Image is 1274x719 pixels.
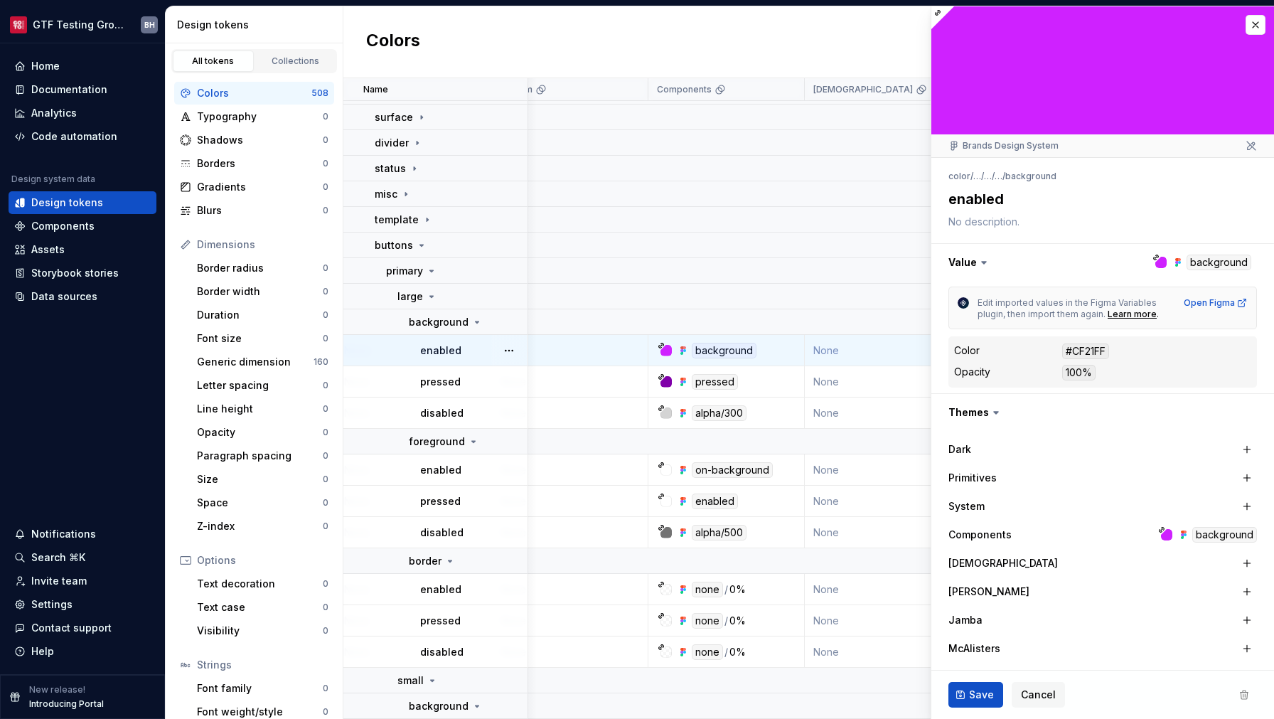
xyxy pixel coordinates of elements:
div: 0 [323,205,328,216]
td: None [805,605,961,637]
td: None [492,517,648,548]
a: Z-index0 [191,515,334,538]
div: Borders [197,156,323,171]
div: 0 [323,380,328,391]
img: f4f33d50-0937-4074-a32a-c7cda971eed1.png [10,16,27,33]
p: Name [363,84,388,95]
div: 0 [323,683,328,694]
a: Duration0 [191,304,334,326]
div: Home [31,59,60,73]
a: Text decoration0 [191,572,334,595]
span: . [1157,309,1159,319]
p: large [397,289,423,304]
button: Help [9,640,156,663]
div: / [724,644,728,660]
label: Primitives [948,471,997,485]
label: [PERSON_NAME] [948,585,1029,599]
a: Font size0 [191,327,334,350]
td: None [492,335,648,366]
div: Storybook stories [31,266,119,280]
a: Paragraph spacing0 [191,444,334,467]
p: border [409,554,441,568]
div: Font size [197,331,323,346]
a: Size0 [191,468,334,491]
div: 160 [314,356,328,368]
div: Gradients [197,180,323,194]
div: Notifications [31,527,96,541]
p: pressed [420,494,461,508]
p: primary [386,264,423,278]
div: Generic dimension [197,355,314,369]
div: Data sources [31,289,97,304]
a: Visibility0 [191,619,334,642]
label: [DEMOGRAPHIC_DATA] [948,556,1058,570]
div: / [724,582,728,597]
div: Dimensions [197,238,328,252]
p: template [375,213,419,227]
div: Line height [197,402,323,416]
div: 0 [323,111,328,122]
div: 0% [729,582,746,597]
div: Font family [197,681,323,696]
div: alpha/500 [692,525,746,540]
a: Font family0 [191,677,334,700]
td: None [805,486,961,517]
a: Settings [9,593,156,616]
div: Letter spacing [197,378,323,393]
p: foreground [409,435,465,449]
span: Edit imported values in the Figma Variables plugin, then import them again. [978,297,1159,319]
div: Strings [197,658,328,672]
div: Documentation [31,82,107,97]
a: Components [9,215,156,238]
li: color [948,171,970,181]
div: 0 [323,521,328,532]
div: 0% [729,613,746,629]
a: Gradients0 [174,176,334,198]
p: buttons [375,238,413,252]
div: GTF Testing Grounds [33,18,124,32]
div: Z-index [197,519,323,533]
span: Save [969,688,994,702]
td: None [492,486,648,517]
div: 0 [323,134,328,146]
div: 0 [323,474,328,485]
div: Analytics [31,106,77,120]
td: None [805,366,961,398]
div: BH [144,19,155,31]
p: enabled [420,463,461,477]
td: None [805,574,961,605]
div: 0 [323,625,328,637]
div: Shadows [197,133,323,147]
td: None [805,517,961,548]
td: None [492,637,648,668]
div: 0 [323,450,328,462]
button: Contact support [9,617,156,639]
label: Components [948,528,1012,542]
h2: Colors [366,29,420,55]
li: / [1002,171,1005,181]
a: Space0 [191,491,334,514]
a: Typography0 [174,105,334,128]
div: 0 [323,578,328,590]
div: All tokens [178,55,249,67]
p: New release! [29,684,85,696]
p: disabled [420,526,464,540]
p: pressed [420,614,461,628]
div: Border radius [197,261,323,275]
div: 0 [323,403,328,415]
div: on-background [692,462,773,478]
a: Shadows0 [174,129,334,151]
label: Dark [948,442,971,457]
button: Save [948,682,1003,708]
a: Generic dimension160 [191,351,334,373]
p: [DEMOGRAPHIC_DATA] [813,84,913,95]
label: McAlisters [948,641,1000,656]
td: None [492,366,648,398]
td: None [805,454,961,486]
div: 0 [323,706,328,718]
div: none [692,613,723,629]
div: Help [31,644,54,659]
a: Analytics [9,102,156,124]
a: Opacity0 [191,421,334,444]
a: Assets [9,238,156,261]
